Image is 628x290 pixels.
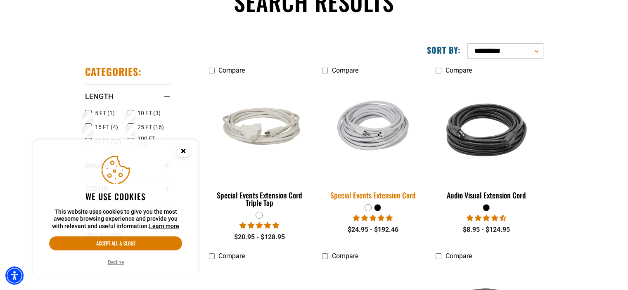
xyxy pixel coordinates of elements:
[137,136,167,147] span: 100 FT (15)
[315,92,431,168] img: white
[427,45,461,55] label: Sort by:
[445,66,472,74] span: Compare
[445,252,472,260] span: Compare
[332,66,358,74] span: Compare
[332,252,358,260] span: Compare
[33,139,198,277] aside: Cookie Consent
[322,225,423,235] div: $24.95 - $192.46
[95,110,115,116] span: 5 FT (1)
[137,124,164,130] span: 25 FT (16)
[322,191,423,199] div: Special Events Extension Cord
[434,83,538,177] img: black
[95,139,121,144] span: 50 FT (20)
[436,225,537,235] div: $8.95 - $124.95
[49,191,182,202] h2: We use cookies
[105,258,126,266] button: Decline
[85,65,142,78] h2: Categories:
[49,208,182,230] p: This website uses cookies to give you the most awesome browsing experience and provide you with r...
[5,266,24,285] div: Accessibility Menu
[467,214,506,222] span: 4.71 stars
[209,78,310,211] a: white Special Events Extension Cord Triple Tap
[95,124,118,130] span: 15 FT (4)
[218,66,245,74] span: Compare
[353,214,393,222] span: 5.00 stars
[436,78,537,204] a: black Audio Visual Extension Cord
[209,232,310,242] div: $20.95 - $128.95
[218,252,245,260] span: Compare
[239,222,279,229] span: 5.00 stars
[168,139,198,165] button: Close this option
[207,98,311,162] img: white
[137,110,161,116] span: 10 FT (3)
[49,236,182,250] button: Accept all & close
[436,191,537,199] div: Audio Visual Extension Cord
[85,92,114,101] span: Length
[209,191,310,206] div: Special Events Extension Cord Triple Tap
[85,85,171,108] summary: Length
[149,223,179,229] a: This website uses cookies to give you the most awesome browsing experience and provide you with r...
[322,78,423,204] a: white Special Events Extension Cord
